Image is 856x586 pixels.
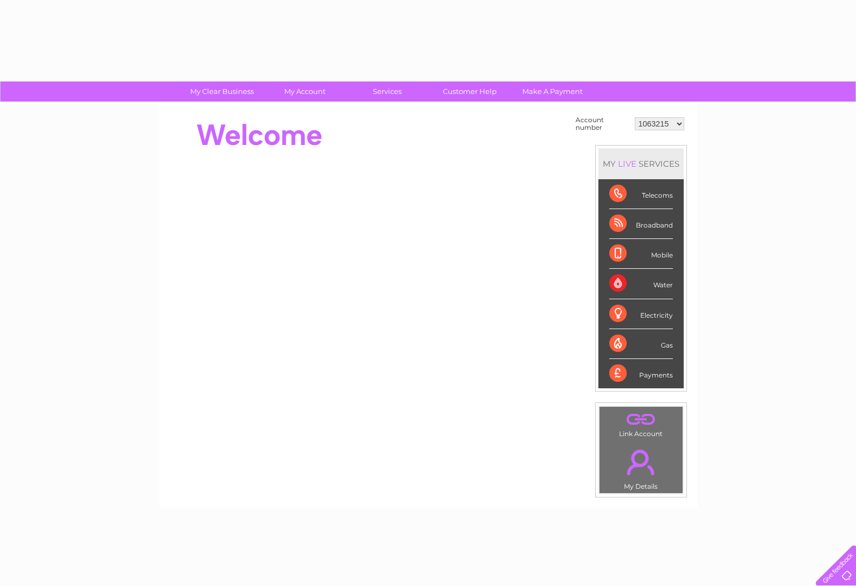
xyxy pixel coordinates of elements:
div: LIVE [616,159,639,169]
div: Mobile [609,239,673,269]
td: My Details [599,440,683,494]
div: Water [609,269,673,299]
div: Payments [609,359,673,388]
div: Broadband [609,209,673,239]
td: Link Account [599,406,683,440]
a: . [602,409,680,429]
div: Gas [609,329,673,359]
div: Telecoms [609,179,673,209]
div: MY SERVICES [598,148,684,179]
a: My Clear Business [177,81,267,102]
a: My Account [260,81,349,102]
td: Account number [573,114,632,134]
a: Services [342,81,432,102]
a: . [602,443,680,481]
a: Make A Payment [508,81,597,102]
a: Customer Help [425,81,515,102]
div: Electricity [609,299,673,329]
